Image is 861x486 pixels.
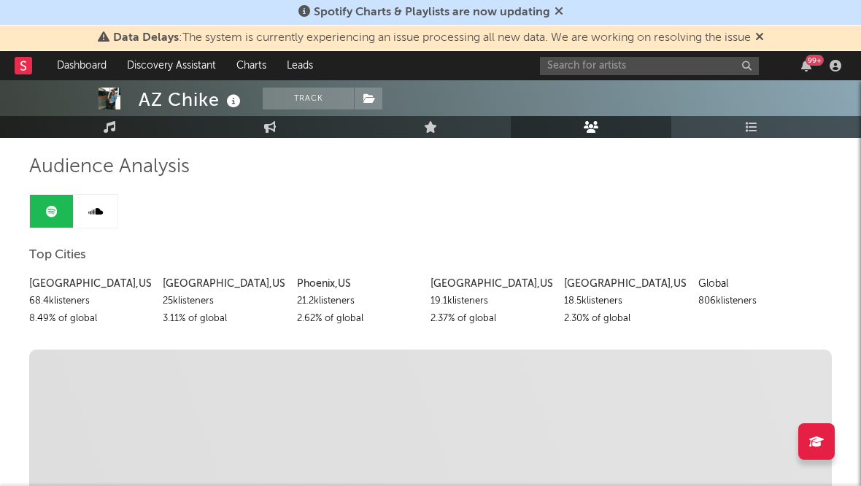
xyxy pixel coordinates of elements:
[806,55,824,66] div: 99 +
[801,60,811,72] button: 99+
[163,310,285,328] div: 3.11 % of global
[226,51,277,80] a: Charts
[113,32,751,44] span: : The system is currently experiencing an issue processing all new data. We are working on resolv...
[555,7,563,18] span: Dismiss
[698,275,821,293] div: Global
[297,310,420,328] div: 2.62 % of global
[564,275,687,293] div: [GEOGRAPHIC_DATA] , US
[139,88,244,112] div: AZ Chike
[564,310,687,328] div: 2.30 % of global
[29,293,152,310] div: 68.4k listeners
[29,158,190,176] span: Audience Analysis
[163,293,285,310] div: 25k listeners
[29,275,152,293] div: [GEOGRAPHIC_DATA] , US
[430,293,553,310] div: 19.1k listeners
[113,32,179,44] span: Data Delays
[755,32,764,44] span: Dismiss
[29,247,86,264] span: Top Cities
[29,310,152,328] div: 8.49 % of global
[540,57,759,75] input: Search for artists
[314,7,550,18] span: Spotify Charts & Playlists are now updating
[297,293,420,310] div: 21.2k listeners
[564,293,687,310] div: 18.5k listeners
[430,275,553,293] div: [GEOGRAPHIC_DATA] , US
[263,88,354,109] button: Track
[277,51,323,80] a: Leads
[698,293,821,310] div: 806k listeners
[297,275,420,293] div: Phoenix , US
[163,275,285,293] div: [GEOGRAPHIC_DATA] , US
[47,51,117,80] a: Dashboard
[430,310,553,328] div: 2.37 % of global
[117,51,226,80] a: Discovery Assistant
